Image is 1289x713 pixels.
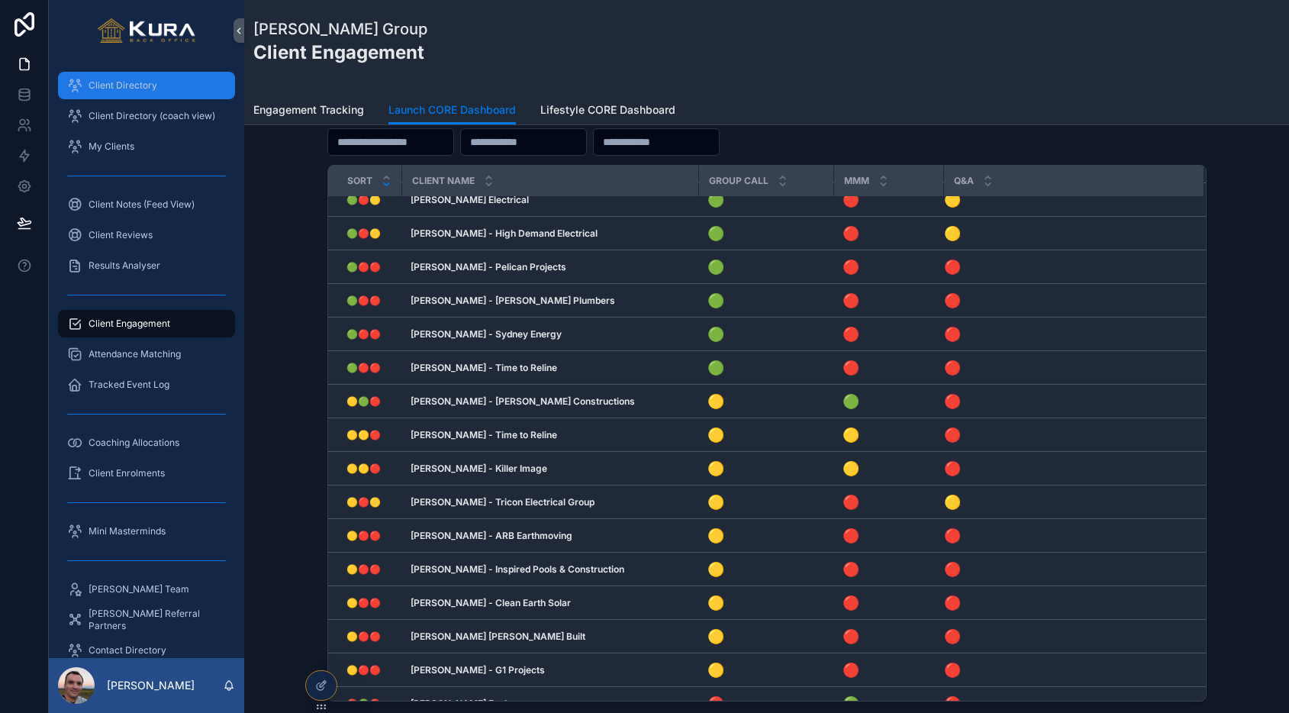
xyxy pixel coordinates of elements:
[346,664,381,676] span: 🟡🔴🔴
[944,189,1186,210] h4: 🟡
[709,175,769,187] span: Group Call
[58,429,235,457] a: Coaching Allocations
[89,525,166,537] span: Mini Masterminds
[707,458,824,479] h4: 🟡
[253,102,364,118] span: Engagement Tracking
[89,348,181,360] span: Attendance Matching
[58,72,235,99] a: Client Directory
[707,223,824,244] h4: 🟢
[707,290,824,311] h4: 🟢
[411,496,595,508] strong: [PERSON_NAME] - Tricon Electrical Group
[540,102,675,118] span: Lifestyle CORE Dashboard
[346,631,381,643] span: 🟡🔴🔴
[388,102,516,118] span: Launch CORE Dashboard
[58,460,235,487] a: Client Enrolments
[346,563,381,576] span: 🟡🔴🔴
[388,96,516,125] a: Launch CORE Dashboard
[58,102,235,130] a: Client Directory (coach view)
[346,463,381,475] span: 🟡🟡🔴
[346,698,381,710] span: 🔴🟢🔴
[412,175,475,187] span: Client Name
[843,592,934,613] h4: 🔴
[944,660,1186,680] h4: 🔴
[707,525,824,546] h4: 🟡
[707,324,824,344] h4: 🟢
[89,140,134,153] span: My Clients
[89,79,157,92] span: Client Directory
[253,18,427,40] h1: [PERSON_NAME] Group
[411,563,624,575] strong: [PERSON_NAME] - Inspired Pools & Construction
[346,261,381,273] span: 🟢🔴🔴
[944,357,1186,378] h4: 🔴
[540,96,675,127] a: Lifestyle CORE Dashboard
[58,221,235,249] a: Client Reviews
[843,626,934,647] h4: 🔴
[89,644,166,657] span: Contact Directory
[843,324,934,344] h4: 🔴
[58,637,235,664] a: Contact Directory
[944,592,1186,613] h4: 🔴
[944,626,1186,647] h4: 🔴
[346,597,381,609] span: 🟡🔴🔴
[89,318,170,330] span: Client Engagement
[843,458,934,479] h4: 🟡
[411,631,585,642] strong: [PERSON_NAME] [PERSON_NAME] Built
[58,576,235,603] a: [PERSON_NAME] Team
[346,362,381,374] span: 🟢🔴🔴
[346,295,381,307] span: 🟢🔴🔴
[944,559,1186,579] h4: 🔴
[411,328,562,340] strong: [PERSON_NAME] - Sydney Energy
[58,310,235,337] a: Client Engagement
[58,133,235,160] a: My Clients
[346,227,381,240] span: 🟢🔴🟡
[707,357,824,378] h4: 🟢
[49,61,244,658] div: scrollable content
[944,391,1186,411] h4: 🔴
[944,223,1186,244] h4: 🟡
[411,362,557,373] strong: [PERSON_NAME] - Time to Reline
[411,664,545,676] strong: [PERSON_NAME] - G1 Projects
[843,492,934,512] h4: 🔴
[411,597,571,608] strong: [PERSON_NAME] - Clean Earth Solar
[253,40,427,65] h2: Client Engagement
[843,660,934,680] h4: 🔴
[89,260,160,272] span: Results Analyser
[89,110,215,122] span: Client Directory (coach view)
[89,437,179,449] span: Coaching Allocations
[411,261,566,273] strong: [PERSON_NAME] - Pelican Projects
[843,290,934,311] h4: 🔴
[253,96,364,127] a: Engagement Tracking
[411,295,615,306] strong: [PERSON_NAME] - [PERSON_NAME] Plumbers
[843,391,934,411] h4: 🟢
[707,492,824,512] h4: 🟡
[347,175,372,187] span: Sort
[89,583,189,595] span: [PERSON_NAME] Team
[954,175,974,187] span: Q&A
[107,678,195,693] p: [PERSON_NAME]
[346,429,381,441] span: 🟡🟡🔴
[944,492,1186,512] h4: 🟡
[98,18,196,43] img: App logo
[411,463,547,474] strong: [PERSON_NAME] - Killer Image
[944,458,1186,479] h4: 🔴
[844,175,869,187] span: MMM
[843,256,934,277] h4: 🔴
[707,559,824,579] h4: 🟡
[843,223,934,244] h4: 🔴
[843,189,934,210] h4: 🔴
[707,626,824,647] h4: 🟡
[843,559,934,579] h4: 🔴
[58,606,235,634] a: [PERSON_NAME] Referral Partners
[58,191,235,218] a: Client Notes (Feed View)
[346,530,381,542] span: 🟡🔴🔴
[944,324,1186,344] h4: 🔴
[411,429,557,440] strong: [PERSON_NAME] - Time to Reline
[89,229,153,241] span: Client Reviews
[944,424,1186,445] h4: 🔴
[707,592,824,613] h4: 🟡
[346,328,381,340] span: 🟢🔴🔴
[944,525,1186,546] h4: 🔴
[58,371,235,398] a: Tracked Event Log
[411,698,512,709] strong: [PERSON_NAME] Fuels
[707,189,824,210] h4: 🟢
